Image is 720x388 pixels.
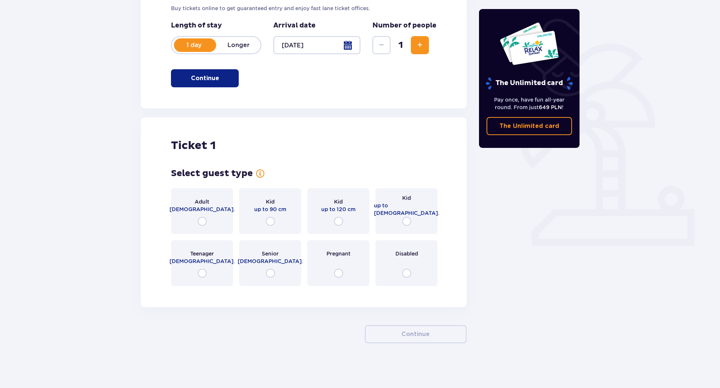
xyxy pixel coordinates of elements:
p: up to 90 cm [254,205,286,213]
p: Ticket 1 [171,138,216,153]
p: up to 120 cm [321,205,355,213]
p: Adult [195,198,209,205]
p: Buy tickets online to get guaranteed entry and enjoy fast lane ticket offices. [171,5,436,12]
button: Increase [411,36,429,54]
p: [DEMOGRAPHIC_DATA]. [169,257,235,265]
p: Continue [191,74,219,82]
p: [DEMOGRAPHIC_DATA]. [169,205,235,213]
p: The Unlimited card [499,122,559,130]
p: Kid [334,198,343,205]
button: Continue [365,325,467,343]
p: Kid [402,194,411,202]
p: Disabled [395,250,418,257]
p: up to [DEMOGRAPHIC_DATA]. [374,202,439,217]
p: Longer [216,41,261,49]
button: Decrease [372,36,391,54]
a: The Unlimited card [487,117,572,135]
p: Continue [401,330,430,338]
p: Length of stay [171,21,261,30]
p: Select guest type [171,168,253,179]
p: 1 day [172,41,216,49]
span: 649 PLN [539,104,562,110]
p: Kid [266,198,275,205]
span: 1 [392,40,409,51]
p: Pregnant [326,250,351,257]
button: Continue [171,69,239,87]
p: Arrival date [273,21,316,30]
p: Number of people [372,21,436,30]
p: Teenager [190,250,214,257]
p: The Unlimited card [485,77,574,90]
p: Senior [262,250,279,257]
p: Pay once, have fun all-year round. From just ! [487,96,572,111]
p: [DEMOGRAPHIC_DATA]. [238,257,303,265]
